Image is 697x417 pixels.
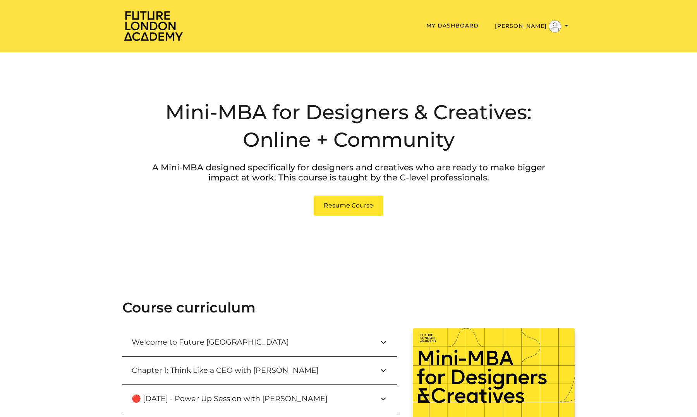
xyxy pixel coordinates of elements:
[426,22,479,29] a: My Dashboard
[132,338,301,347] h3: Welcome to Future [GEOGRAPHIC_DATA]
[122,328,397,356] button: Welcome to Future [GEOGRAPHIC_DATA]
[314,196,383,216] a: Resume Course
[132,394,340,403] h3: 🔴 [DATE] - Power Up Session with [PERSON_NAME]
[493,20,571,33] button: Toggle menu
[122,299,575,316] h2: Course curriculum
[145,99,552,153] h2: Mini-MBA for Designers & Creatives: Online + Community
[132,366,331,375] h3: Chapter 1: Think Like a CEO with [PERSON_NAME]
[122,357,397,384] button: Chapter 1: Think Like a CEO with [PERSON_NAME]
[122,10,184,41] img: Home Page
[122,385,397,413] button: 🔴 [DATE] - Power Up Session with [PERSON_NAME]
[145,163,552,183] p: A Mini-MBA designed specifically for designers and creatives who are ready to make bigger impact ...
